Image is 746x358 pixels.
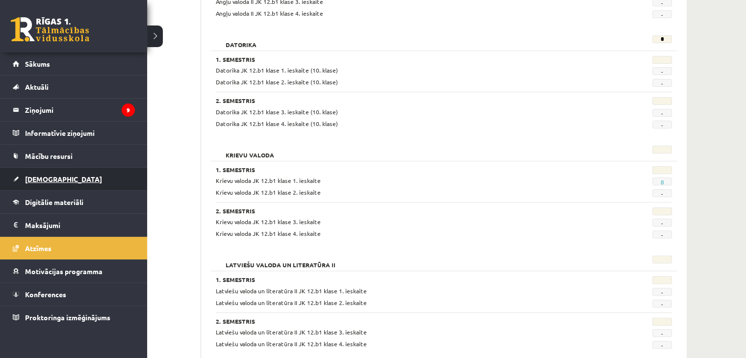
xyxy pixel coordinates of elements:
[652,288,672,296] span: -
[216,78,338,86] span: Datorika JK 12.b1 klase 2. ieskaite (10. klase)
[652,10,672,18] span: -
[11,17,89,42] a: Rīgas 1. Tālmācības vidusskola
[652,341,672,349] span: -
[25,267,103,276] span: Motivācijas programma
[216,230,321,237] span: Krievu valoda JK 12.b1 klase 4. ieskaite
[25,82,49,91] span: Aktuāli
[25,59,50,68] span: Sākums
[216,97,593,104] h3: 2. Semestris
[652,230,672,238] span: -
[216,166,593,173] h3: 1. Semestris
[216,328,367,336] span: Latviešu valoda un literatūra II JK 12.b1 klase 3. ieskaite
[216,146,284,155] h2: Krievu valoda
[652,67,672,75] span: -
[13,283,135,306] a: Konferences
[25,152,73,160] span: Mācību resursi
[652,329,672,337] span: -
[216,108,338,116] span: Datorika JK 12.b1 klase 3. ieskaite (10. klase)
[216,207,593,214] h3: 2. Semestris
[216,9,323,17] span: Angļu valoda II JK 12.b1 klase 4. ieskaite
[25,198,83,206] span: Digitālie materiāli
[13,122,135,144] a: Informatīvie ziņojumi
[25,290,66,299] span: Konferences
[25,175,102,183] span: [DEMOGRAPHIC_DATA]
[25,244,51,253] span: Atzīmes
[13,214,135,236] a: Maksājumi
[660,178,664,186] a: 8
[122,103,135,117] i: 9
[652,121,672,128] span: -
[13,145,135,167] a: Mācību resursi
[25,313,110,322] span: Proktoringa izmēģinājums
[652,219,672,227] span: -
[216,120,338,128] span: Datorika JK 12.b1 klase 4. ieskaite (10. klase)
[216,299,367,307] span: Latviešu valoda un literatūra II JK 12.b1 klase 2. ieskaite
[216,276,593,283] h3: 1. Semestris
[652,79,672,87] span: -
[13,52,135,75] a: Sākums
[216,188,321,196] span: Krievu valoda JK 12.b1 klase 2. ieskaite
[25,99,135,121] legend: Ziņojumi
[652,109,672,117] span: -
[652,189,672,197] span: -
[13,191,135,213] a: Digitālie materiāli
[216,56,593,63] h3: 1. Semestris
[216,287,367,295] span: Latviešu valoda un literatūra II JK 12.b1 klase 1. ieskaite
[25,122,135,144] legend: Informatīvie ziņojumi
[13,99,135,121] a: Ziņojumi9
[652,300,672,307] span: -
[216,340,367,348] span: Latviešu valoda un literatūra II JK 12.b1 klase 4. ieskaite
[216,177,321,184] span: Krievu valoda JK 12.b1 klase 1. ieskaite
[13,260,135,282] a: Motivācijas programma
[13,237,135,259] a: Atzīmes
[216,35,266,45] h2: Datorika
[13,76,135,98] a: Aktuāli
[13,306,135,329] a: Proktoringa izmēģinājums
[216,218,321,226] span: Krievu valoda JK 12.b1 klase 3. ieskaite
[216,66,338,74] span: Datorika JK 12.b1 klase 1. ieskaite (10. klase)
[216,318,593,325] h3: 2. Semestris
[25,214,135,236] legend: Maksājumi
[13,168,135,190] a: [DEMOGRAPHIC_DATA]
[216,256,345,265] h2: Latviešu valoda un literatūra II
